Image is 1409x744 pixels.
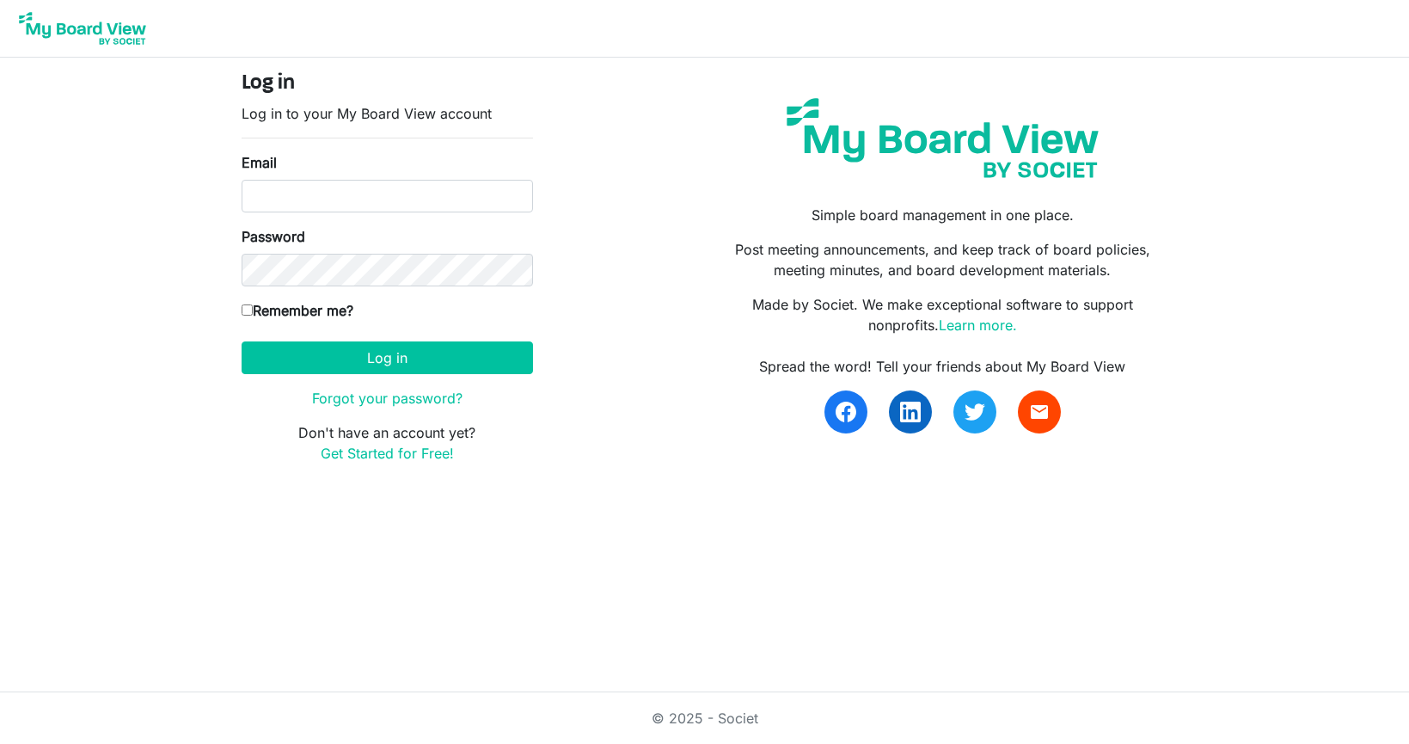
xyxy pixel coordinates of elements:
[242,226,305,247] label: Password
[939,317,1017,334] a: Learn more.
[1029,402,1050,422] span: email
[242,152,277,173] label: Email
[1018,390,1061,433] a: email
[312,390,463,407] a: Forgot your password?
[836,402,856,422] img: facebook.svg
[242,304,253,316] input: Remember me?
[717,239,1167,280] p: Post meeting announcements, and keep track of board policies, meeting minutes, and board developm...
[774,85,1112,191] img: my-board-view-societ.svg
[717,356,1167,377] div: Spread the word! Tell your friends about My Board View
[717,294,1167,335] p: Made by Societ. We make exceptional software to support nonprofits.
[321,445,454,462] a: Get Started for Free!
[242,103,533,124] p: Log in to your My Board View account
[900,402,921,422] img: linkedin.svg
[242,71,533,96] h4: Log in
[717,205,1167,225] p: Simple board management in one place.
[242,422,533,464] p: Don't have an account yet?
[965,402,985,422] img: twitter.svg
[242,341,533,374] button: Log in
[242,300,353,321] label: Remember me?
[652,710,758,727] a: © 2025 - Societ
[14,7,151,50] img: My Board View Logo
